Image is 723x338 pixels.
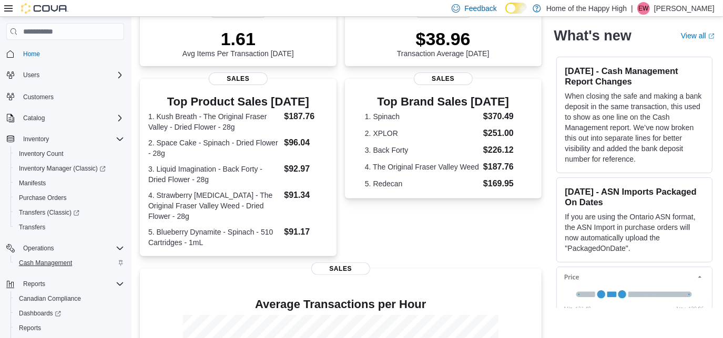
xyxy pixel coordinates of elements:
[209,72,268,85] span: Sales
[182,28,294,49] p: 1.61
[19,133,124,145] span: Inventory
[483,177,521,190] dd: $169.95
[19,194,67,202] span: Purchase Orders
[365,145,479,155] dt: 3. Back Forty
[284,189,328,202] dd: $91.34
[505,3,527,14] input: Dark Mode
[19,112,49,124] button: Catalog
[23,244,54,252] span: Operations
[23,71,39,79] span: Users
[148,298,533,311] h4: Average Transactions per Hour
[365,111,479,122] dt: 1. Spinach
[23,50,40,58] span: Home
[15,177,124,189] span: Manifests
[11,220,128,235] button: Transfers
[483,127,521,140] dd: $251.00
[15,221,124,234] span: Transfers
[19,259,72,267] span: Cash Management
[11,291,128,306] button: Canadian Compliance
[15,177,50,189] a: Manifests
[21,3,68,14] img: Cova
[19,223,45,231] span: Transfers
[15,206,124,219] span: Transfers (Classic)
[15,307,124,320] span: Dashboards
[148,111,280,132] dt: 1. Kush Breath - The Original Fraser Valley - Dried Flower - 28g
[11,161,128,176] a: Inventory Manager (Classic)
[565,212,704,254] p: If you are using the Ontario ASN format, the ASN Import in purchase orders will now automatically...
[464,3,496,14] span: Feedback
[284,163,328,175] dd: $92.97
[19,179,46,187] span: Manifests
[148,190,280,221] dt: 4. Strawberry [MEDICAL_DATA] - The Original Fraser Valley Weed - Dried Flower - 28g
[19,242,58,255] button: Operations
[15,147,68,160] a: Inventory Count
[483,161,521,173] dd: $187.76
[15,192,71,204] a: Purchase Orders
[19,208,79,217] span: Transfers (Classic)
[2,68,128,82] button: Users
[565,66,704,87] h3: [DATE] - Cash Management Report Changes
[23,280,45,288] span: Reports
[19,112,124,124] span: Catalog
[15,147,124,160] span: Inventory Count
[397,28,490,49] p: $38.96
[631,2,633,15] p: |
[11,306,128,321] a: Dashboards
[19,133,53,145] button: Inventory
[11,256,128,270] button: Cash Management
[19,324,41,332] span: Reports
[19,91,58,103] a: Customers
[554,27,632,44] h2: What's new
[11,205,128,220] a: Transfers (Classic)
[414,72,473,85] span: Sales
[284,226,328,238] dd: $91.17
[148,164,280,185] dt: 3. Liquid Imagination - Back Forty - Dried Flower - 28g
[11,146,128,161] button: Inventory Count
[15,221,49,234] a: Transfers
[483,110,521,123] dd: $370.49
[182,28,294,58] div: Avg Items Per Transaction [DATE]
[15,162,110,175] a: Inventory Manager (Classic)
[637,2,650,15] div: Erynn Watson
[2,111,128,125] button: Catalog
[23,93,54,101] span: Customers
[11,321,128,335] button: Reports
[2,89,128,104] button: Customers
[2,132,128,146] button: Inventory
[15,322,124,334] span: Reports
[11,191,128,205] button: Purchase Orders
[19,278,49,290] button: Reports
[365,162,479,172] dt: 4. The Original Fraser Valley Weed
[19,150,64,158] span: Inventory Count
[148,138,280,159] dt: 2. Space Cake - Spinach - Dried Flower - 28g
[19,309,61,318] span: Dashboards
[148,227,280,248] dt: 5. Blueberry Dynamite - Spinach - 510 Cartridges - 1mL
[365,178,479,189] dt: 5. Redecan
[15,257,76,269] a: Cash Management
[2,46,128,61] button: Home
[23,114,45,122] span: Catalog
[15,192,124,204] span: Purchase Orders
[19,47,124,60] span: Home
[654,2,715,15] p: [PERSON_NAME]
[19,278,124,290] span: Reports
[148,96,328,108] h3: Top Product Sales [DATE]
[19,90,124,103] span: Customers
[483,144,521,156] dd: $226.12
[23,135,49,143] span: Inventory
[284,136,328,149] dd: $96.04
[15,292,124,305] span: Canadian Compliance
[15,257,124,269] span: Cash Management
[311,262,370,275] span: Sales
[19,48,44,60] a: Home
[19,242,124,255] span: Operations
[2,277,128,291] button: Reports
[15,292,85,305] a: Canadian Compliance
[19,69,124,81] span: Users
[546,2,627,15] p: Home of the Happy High
[284,110,328,123] dd: $187.76
[638,2,648,15] span: EW
[397,28,490,58] div: Transaction Average [DATE]
[15,206,84,219] a: Transfers (Classic)
[15,162,124,175] span: Inventory Manager (Classic)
